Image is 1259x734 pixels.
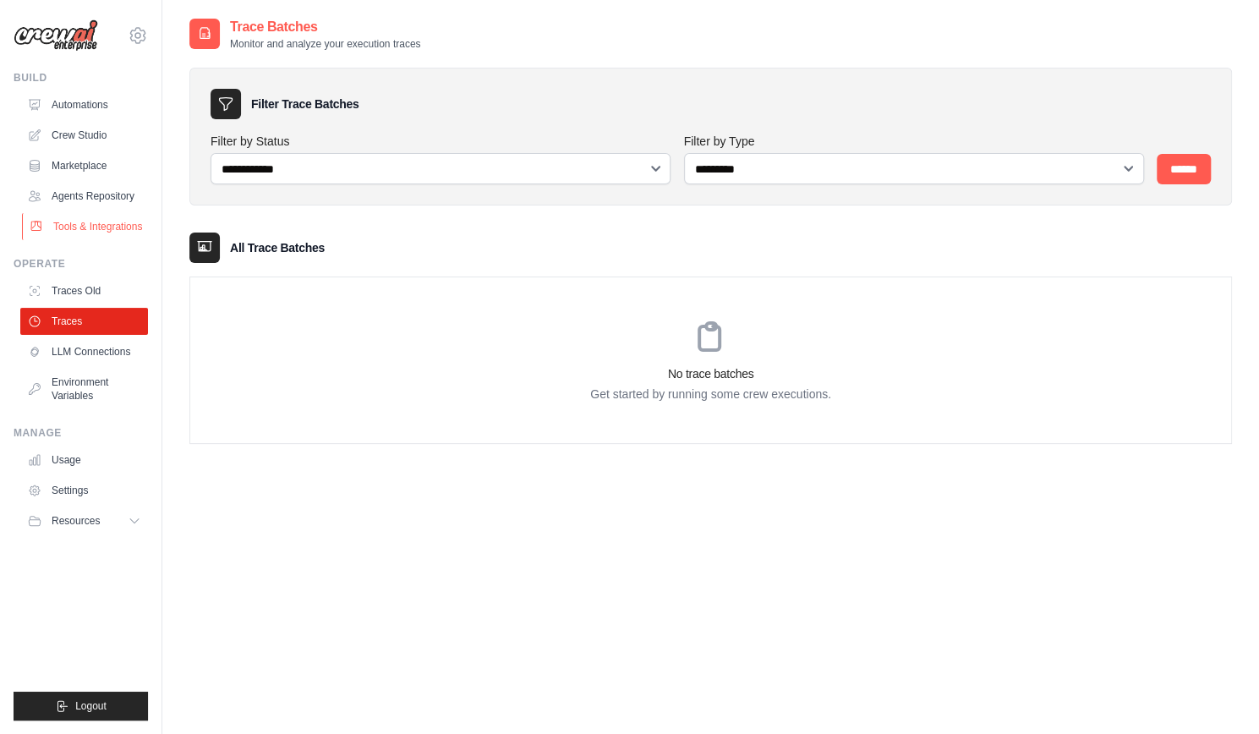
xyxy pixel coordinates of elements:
[20,91,148,118] a: Automations
[14,19,98,52] img: Logo
[20,152,148,179] a: Marketplace
[20,507,148,534] button: Resources
[211,133,671,150] label: Filter by Status
[20,477,148,504] a: Settings
[14,426,148,440] div: Manage
[52,514,100,528] span: Resources
[230,17,420,37] h2: Trace Batches
[20,183,148,210] a: Agents Repository
[75,699,107,713] span: Logout
[684,133,1144,150] label: Filter by Type
[251,96,359,112] h3: Filter Trace Batches
[230,239,325,256] h3: All Trace Batches
[20,446,148,474] a: Usage
[20,369,148,409] a: Environment Variables
[20,122,148,149] a: Crew Studio
[14,71,148,85] div: Build
[20,338,148,365] a: LLM Connections
[190,365,1231,382] h3: No trace batches
[22,213,150,240] a: Tools & Integrations
[20,277,148,304] a: Traces Old
[230,37,420,51] p: Monitor and analyze your execution traces
[20,308,148,335] a: Traces
[14,257,148,271] div: Operate
[190,386,1231,403] p: Get started by running some crew executions.
[14,692,148,720] button: Logout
